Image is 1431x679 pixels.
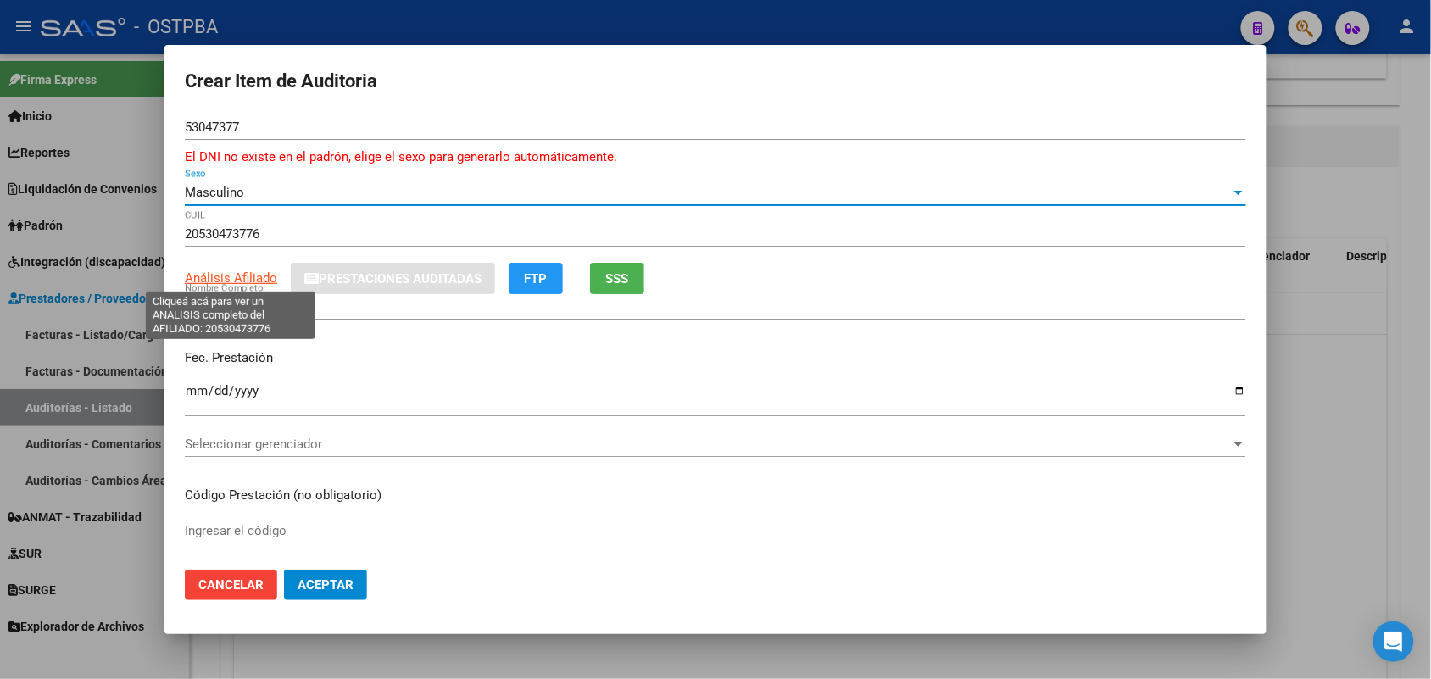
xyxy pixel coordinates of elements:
h2: Crear Item de Auditoria [185,65,1246,97]
div: Open Intercom Messenger [1373,621,1414,662]
span: Cancelar [198,577,264,593]
span: SSS [606,271,629,287]
button: FTP [509,263,563,294]
span: Aceptar [298,577,354,593]
button: Cancelar [185,570,277,600]
span: Seleccionar gerenciador [185,437,1231,452]
span: Análisis Afiliado [185,270,277,286]
span: Masculino [185,185,244,200]
p: El DNI no existe en el padrón, elige el sexo para generarlo automáticamente. [185,147,1246,167]
button: Aceptar [284,570,367,600]
button: Prestaciones Auditadas [291,263,495,294]
button: SSS [590,263,644,294]
span: FTP [525,271,548,287]
span: Prestaciones Auditadas [319,271,482,287]
p: Fec. Prestación [185,348,1246,368]
p: Código Prestación (no obligatorio) [185,486,1246,505]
